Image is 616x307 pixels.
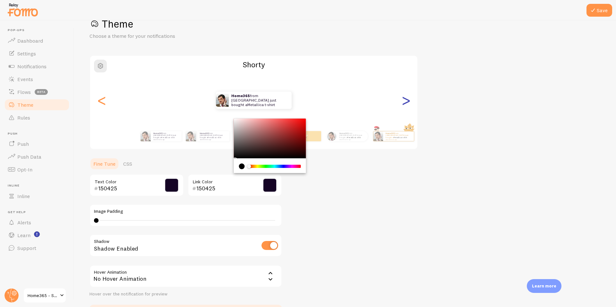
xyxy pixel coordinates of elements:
a: Push [4,137,70,150]
img: Fomo [373,131,383,141]
h1: Theme [90,17,601,30]
div: Previous slide [98,77,106,123]
small: about 4 minutes ago [339,139,364,140]
span: Notifications [17,63,47,70]
a: Metallica t-shirt [161,136,175,139]
strong: Home365 [153,132,162,135]
strong: Home365 [231,93,250,98]
p: from [GEOGRAPHIC_DATA] just bought a [231,92,285,109]
span: Push [17,141,29,147]
img: Fomo [186,131,196,141]
p: from [GEOGRAPHIC_DATA] just bought a [386,132,411,140]
a: Dashboard [4,34,70,47]
strong: Home365 [386,132,395,135]
a: Support [4,242,70,254]
small: about 4 minutes ago [200,139,226,140]
a: Alerts [4,216,70,229]
span: Dashboard [17,37,43,44]
span: Inline [17,193,30,199]
strong: Home365 [200,132,209,135]
span: Flows [17,89,31,95]
img: Fomo [327,131,336,141]
a: CSS [119,157,136,170]
p: from [GEOGRAPHIC_DATA] just bought a [200,132,227,140]
span: beta [35,89,48,95]
label: Image Padding [94,209,278,214]
div: current color is #000000 [239,163,245,169]
span: Theme [17,102,33,108]
span: Alerts [17,219,31,226]
a: Opt-In [4,163,70,176]
div: Shadow Enabled [90,234,282,258]
a: Metallica t-shirt [347,136,361,139]
a: Home365 - STG [23,288,66,303]
a: Metallica t-shirt [293,136,307,139]
a: Metallica t-shirt [208,136,221,139]
a: Rules [4,111,70,124]
strong: Home365 [339,132,348,135]
span: Home365 - STG [28,292,58,299]
small: about 4 minutes ago [153,139,178,140]
a: Push Data [4,150,70,163]
p: from [GEOGRAPHIC_DATA] just bought a [339,132,365,140]
span: Rules [17,114,30,121]
a: Fine Tune [90,157,119,170]
img: Fomo [141,131,151,141]
img: fomo-relay-logo-orange.svg [7,2,39,18]
span: Inline [8,184,70,188]
div: No Hover Animation [90,265,282,287]
span: Learn [17,232,30,238]
a: Notifications [4,60,70,73]
p: from [GEOGRAPHIC_DATA] just bought a [153,132,179,140]
span: Get Help [8,210,70,214]
svg: <p>Watch New Feature Tutorials!</p> [34,231,40,237]
span: Events [17,76,33,82]
img: Fomo [216,94,229,107]
p: Learn more [532,283,556,289]
a: Metallica t-shirt [393,136,407,139]
div: Learn more [527,279,561,293]
p: from [GEOGRAPHIC_DATA] just bought a [285,132,311,140]
div: Next slide [402,77,410,123]
span: Push [8,132,70,136]
a: Flows beta [4,86,70,98]
a: Metallica t-shirt [247,102,275,107]
h2: Shorty [90,60,417,70]
span: Push Data [17,153,41,160]
div: Chrome color picker [234,119,306,173]
span: Settings [17,50,36,57]
a: Inline [4,190,70,203]
small: about 4 minutes ago [386,139,411,140]
a: Events [4,73,70,86]
span: Support [17,245,36,251]
span: Opt-In [17,166,32,173]
p: Choose a theme for your notifications [90,32,244,40]
a: Settings [4,47,70,60]
a: Learn [4,229,70,242]
span: Pop-ups [8,28,70,32]
div: Hover over the notification for preview [90,291,282,297]
a: Theme [4,98,70,111]
small: about 4 minutes ago [285,139,310,140]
